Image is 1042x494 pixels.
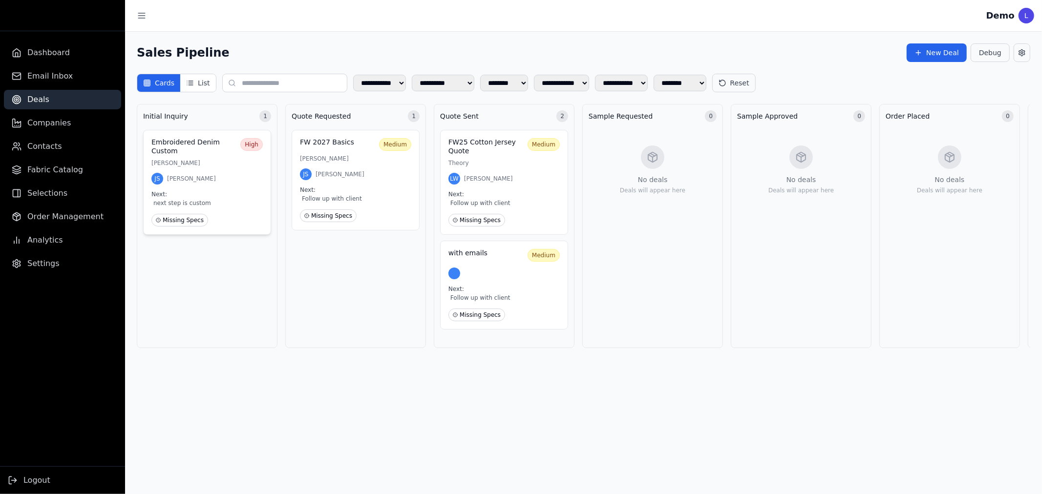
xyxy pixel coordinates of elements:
[259,110,271,122] span: 1
[971,43,1010,62] button: Debug
[151,214,208,226] span: Missing Specs
[167,175,216,183] span: [PERSON_NAME]
[448,198,560,208] span: Follow up with client
[528,138,560,151] span: Medium
[27,187,67,199] span: Selections
[27,94,49,105] span: Deals
[986,9,1015,22] div: Demo
[133,7,150,24] button: Toggle sidebar
[917,186,982,194] p: Deals will appear here
[137,45,230,61] h1: Sales Pipeline
[408,110,420,122] span: 1
[4,254,121,273] a: Settings
[448,214,505,226] span: Missing Specs
[143,111,188,121] h3: Initial Inquiry
[300,168,312,180] div: JS
[137,74,180,92] button: Cards
[528,249,560,262] span: Medium
[448,286,464,292] span: Next:
[448,138,524,155] h3: FW25 Cotton Jersey Quote
[27,258,60,269] span: Settings
[300,186,316,193] span: Next:
[8,474,50,486] button: Logout
[448,249,524,258] h3: with emails
[705,110,717,122] span: 0
[4,160,121,180] a: Fabric Catalog
[27,141,62,152] span: Contacts
[4,66,121,86] a: Email Inbox
[638,175,668,185] p: No deals
[151,198,263,208] span: next step is custom
[4,207,121,226] a: Order Management
[448,191,464,198] span: Next:
[464,175,513,183] span: [PERSON_NAME]
[448,309,505,321] span: Missing Specs
[151,138,236,155] h3: Embroidered Denim Custom
[4,184,121,203] a: Selections
[589,111,653,121] h3: Sample Requested
[440,111,479,121] h3: Quote Sent
[737,111,798,121] h3: Sample Approved
[4,113,121,133] a: Companies
[180,74,215,92] button: List
[27,70,73,82] span: Email Inbox
[907,43,967,62] button: New Deal
[556,110,568,122] span: 2
[1014,43,1030,62] button: Edit Deal Stages
[300,155,411,163] p: [PERSON_NAME]
[886,111,930,121] h3: Order Placed
[448,173,460,185] div: LW
[151,191,167,198] span: Next:
[27,234,63,246] span: Analytics
[300,209,357,222] span: Missing Specs
[712,74,756,92] button: Reset
[27,164,83,176] span: Fabric Catalog
[448,159,560,167] p: Theory
[853,110,865,122] span: 0
[787,175,816,185] p: No deals
[4,137,121,156] a: Contacts
[4,90,121,109] a: Deals
[935,175,965,185] p: No deals
[316,170,364,178] span: [PERSON_NAME]
[379,138,411,151] span: Medium
[300,138,375,147] h3: FW 2027 Basics
[292,111,351,121] h3: Quote Requested
[1019,8,1034,23] div: L
[27,211,104,223] span: Order Management
[151,159,263,167] p: [PERSON_NAME]
[240,138,263,151] span: High
[4,230,121,250] a: Analytics
[27,117,71,129] span: Companies
[620,186,685,194] p: Deals will appear here
[448,293,560,303] span: Follow up with client
[151,173,163,185] div: JS
[768,186,834,194] p: Deals will appear here
[1002,110,1014,122] span: 0
[23,474,50,486] span: Logout
[4,43,121,62] a: Dashboard
[27,47,70,59] span: Dashboard
[300,194,411,204] span: Follow up with client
